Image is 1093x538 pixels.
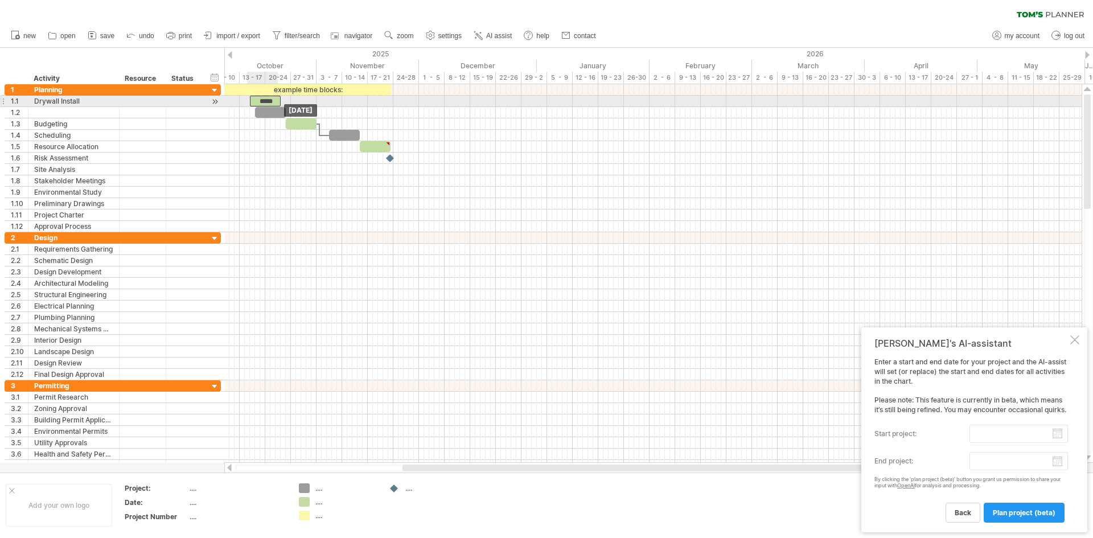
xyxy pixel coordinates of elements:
div: 3.1 [11,392,28,403]
div: 5 - 9 [547,72,573,84]
span: back [955,508,971,517]
div: 23 - 27 [829,72,854,84]
div: November 2025 [317,60,419,72]
a: new [8,28,39,43]
div: Environmental Study [34,187,113,198]
div: 30 - 3 [854,72,880,84]
div: Date: [125,498,187,507]
div: .... [405,483,467,493]
div: Activity [34,73,113,84]
div: Electrical Planning [34,301,113,311]
div: 2 - 6 [752,72,778,84]
div: .... [315,511,377,520]
span: zoom [397,32,413,40]
div: 17 - 21 [368,72,393,84]
div: 2.5 [11,289,28,300]
div: Budgeting [34,118,113,129]
div: 8 - 12 [445,72,470,84]
a: filter/search [269,28,323,43]
div: 16 - 20 [701,72,726,84]
div: March 2026 [752,60,865,72]
div: 1.3 [11,118,28,129]
div: Preliminary Drawings [34,198,113,209]
div: 2.9 [11,335,28,346]
div: Plumbing Planning [34,312,113,323]
div: .... [190,498,285,507]
div: May 2026 [977,60,1085,72]
div: Resource Allocation [34,141,113,152]
div: Permitting [34,380,113,391]
div: 3 - 7 [317,72,342,84]
div: 2.12 [11,369,28,380]
div: Project Charter [34,210,113,220]
div: 1 [11,84,28,95]
a: settings [423,28,465,43]
div: .... [315,497,377,507]
div: 1.9 [11,187,28,198]
a: open [45,28,79,43]
div: 1.8 [11,175,28,186]
div: 6 - 10 [214,72,240,84]
div: Structural Engineering [34,289,113,300]
div: Project: [125,483,187,493]
div: 2.4 [11,278,28,289]
a: navigator [329,28,376,43]
div: Health and Safety Permits [34,449,113,459]
a: back [946,503,980,523]
div: 9 - 13 [675,72,701,84]
div: October 2025 [199,60,317,72]
span: open [60,32,76,40]
a: my account [989,28,1043,43]
div: 3.5 [11,437,28,448]
div: 6 - 10 [880,72,906,84]
div: 1.4 [11,130,28,141]
a: OpenAI [897,482,915,488]
div: .... [190,512,285,521]
a: import / export [201,28,264,43]
div: 2.2 [11,255,28,266]
div: 1.6 [11,153,28,163]
div: December 2025 [419,60,537,72]
div: Design Development [34,266,113,277]
div: Environmental Permits [34,426,113,437]
div: Risk Assessment [34,153,113,163]
a: plan project (beta) [984,503,1065,523]
div: Building Permit Application [34,414,113,425]
div: Landscape Design [34,346,113,357]
div: 3.6 [11,449,28,459]
div: [DATE] [284,104,317,117]
div: 1.5 [11,141,28,152]
span: my account [1005,32,1039,40]
div: 2.7 [11,312,28,323]
div: 1.11 [11,210,28,220]
span: undo [139,32,154,40]
div: 2 - 6 [650,72,675,84]
span: contact [574,32,596,40]
div: 3.4 [11,426,28,437]
span: new [23,32,36,40]
div: example time blocks: [224,84,391,95]
div: 18 - 22 [1034,72,1059,84]
div: Approval Process [34,221,113,232]
div: Planning [34,84,113,95]
div: scroll to activity [209,96,220,108]
div: 2.6 [11,301,28,311]
div: Architectural Modeling [34,278,113,289]
div: 2.8 [11,323,28,334]
div: Fire Department Approval [34,460,113,471]
div: 20-24 [931,72,957,84]
div: Utility Approvals [34,437,113,448]
div: 27 - 31 [291,72,317,84]
span: navigator [344,32,372,40]
div: 13 - 17 [240,72,265,84]
div: 1.2 [11,107,28,118]
div: 2.10 [11,346,28,357]
div: 20-24 [265,72,291,84]
div: 1.1 [11,96,28,106]
div: 9 - 13 [778,72,803,84]
a: contact [558,28,599,43]
div: 4 - 8 [983,72,1008,84]
span: import / export [216,32,260,40]
div: Final Design Approval [34,369,113,380]
div: Design [34,232,113,243]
